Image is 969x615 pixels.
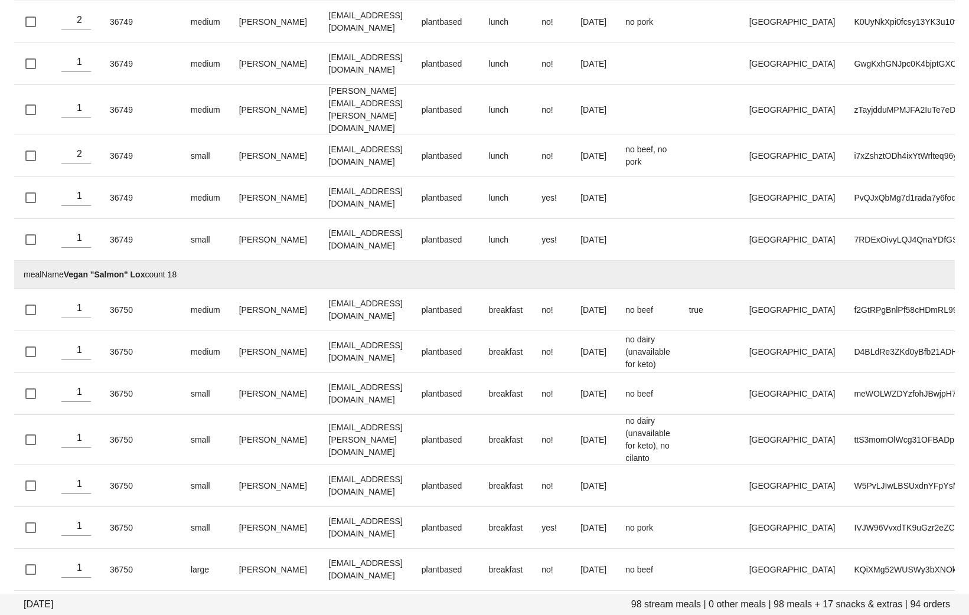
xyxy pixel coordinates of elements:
[412,289,479,331] td: plantbased
[100,549,142,591] td: 36750
[532,415,571,465] td: no!
[230,135,319,177] td: [PERSON_NAME]
[100,331,142,373] td: 36750
[319,331,412,373] td: [EMAIL_ADDRESS][DOMAIN_NAME]
[532,219,571,261] td: yes!
[479,135,533,177] td: lunch
[740,289,845,331] td: [GEOGRAPHIC_DATA]
[412,507,479,549] td: plantbased
[740,1,845,43] td: [GEOGRAPHIC_DATA]
[740,549,845,591] td: [GEOGRAPHIC_DATA]
[571,415,616,465] td: [DATE]
[571,1,616,43] td: [DATE]
[479,85,533,135] td: lunch
[181,219,230,261] td: small
[181,549,230,591] td: large
[100,415,142,465] td: 36750
[740,43,845,85] td: [GEOGRAPHIC_DATA]
[100,43,142,85] td: 36749
[412,415,479,465] td: plantbased
[181,331,230,373] td: medium
[230,549,319,591] td: [PERSON_NAME]
[532,289,571,331] td: no!
[181,43,230,85] td: medium
[532,507,571,549] td: yes!
[412,549,479,591] td: plantbased
[319,507,412,549] td: [EMAIL_ADDRESS][DOMAIN_NAME]
[479,331,533,373] td: breakfast
[100,177,142,219] td: 36749
[532,85,571,135] td: no!
[181,85,230,135] td: medium
[412,43,479,85] td: plantbased
[181,507,230,549] td: small
[319,1,412,43] td: [EMAIL_ADDRESS][DOMAIN_NAME]
[479,465,533,507] td: breakfast
[571,331,616,373] td: [DATE]
[479,415,533,465] td: breakfast
[181,415,230,465] td: small
[571,373,616,415] td: [DATE]
[412,219,479,261] td: plantbased
[571,177,616,219] td: [DATE]
[479,549,533,591] td: breakfast
[616,331,680,373] td: no dairy (unavailable for keto)
[740,465,845,507] td: [GEOGRAPHIC_DATA]
[532,177,571,219] td: yes!
[319,85,412,135] td: [PERSON_NAME][EMAIL_ADDRESS][PERSON_NAME][DOMAIN_NAME]
[740,373,845,415] td: [GEOGRAPHIC_DATA]
[412,85,479,135] td: plantbased
[740,85,845,135] td: [GEOGRAPHIC_DATA]
[230,373,319,415] td: [PERSON_NAME]
[319,373,412,415] td: [EMAIL_ADDRESS][DOMAIN_NAME]
[319,415,412,465] td: [EMAIL_ADDRESS][PERSON_NAME][DOMAIN_NAME]
[412,465,479,507] td: plantbased
[230,507,319,549] td: [PERSON_NAME]
[616,507,680,549] td: no pork
[230,331,319,373] td: [PERSON_NAME]
[571,507,616,549] td: [DATE]
[532,465,571,507] td: no!
[100,465,142,507] td: 36750
[479,43,533,85] td: lunch
[571,465,616,507] td: [DATE]
[230,43,319,85] td: [PERSON_NAME]
[740,507,845,549] td: [GEOGRAPHIC_DATA]
[532,1,571,43] td: no!
[181,177,230,219] td: medium
[319,549,412,591] td: [EMAIL_ADDRESS][DOMAIN_NAME]
[319,465,412,507] td: [EMAIL_ADDRESS][DOMAIN_NAME]
[64,270,145,279] strong: Vegan "Salmon" Lox
[532,373,571,415] td: no!
[571,549,616,591] td: [DATE]
[412,373,479,415] td: plantbased
[616,415,680,465] td: no dairy (unavailable for keto), no cilanto
[230,219,319,261] td: [PERSON_NAME]
[100,85,142,135] td: 36749
[616,289,680,331] td: no beef
[680,289,740,331] td: true
[740,135,845,177] td: [GEOGRAPHIC_DATA]
[571,135,616,177] td: [DATE]
[740,219,845,261] td: [GEOGRAPHIC_DATA]
[479,1,533,43] td: lunch
[412,1,479,43] td: plantbased
[571,85,616,135] td: [DATE]
[181,465,230,507] td: small
[740,331,845,373] td: [GEOGRAPHIC_DATA]
[230,465,319,507] td: [PERSON_NAME]
[616,135,680,177] td: no beef, no pork
[740,177,845,219] td: [GEOGRAPHIC_DATA]
[319,135,412,177] td: [EMAIL_ADDRESS][DOMAIN_NAME]
[100,507,142,549] td: 36750
[181,1,230,43] td: medium
[319,289,412,331] td: [EMAIL_ADDRESS][DOMAIN_NAME]
[479,373,533,415] td: breakfast
[100,1,142,43] td: 36749
[532,549,571,591] td: no!
[181,135,230,177] td: small
[616,549,680,591] td: no beef
[100,373,142,415] td: 36750
[532,43,571,85] td: no!
[616,1,680,43] td: no pork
